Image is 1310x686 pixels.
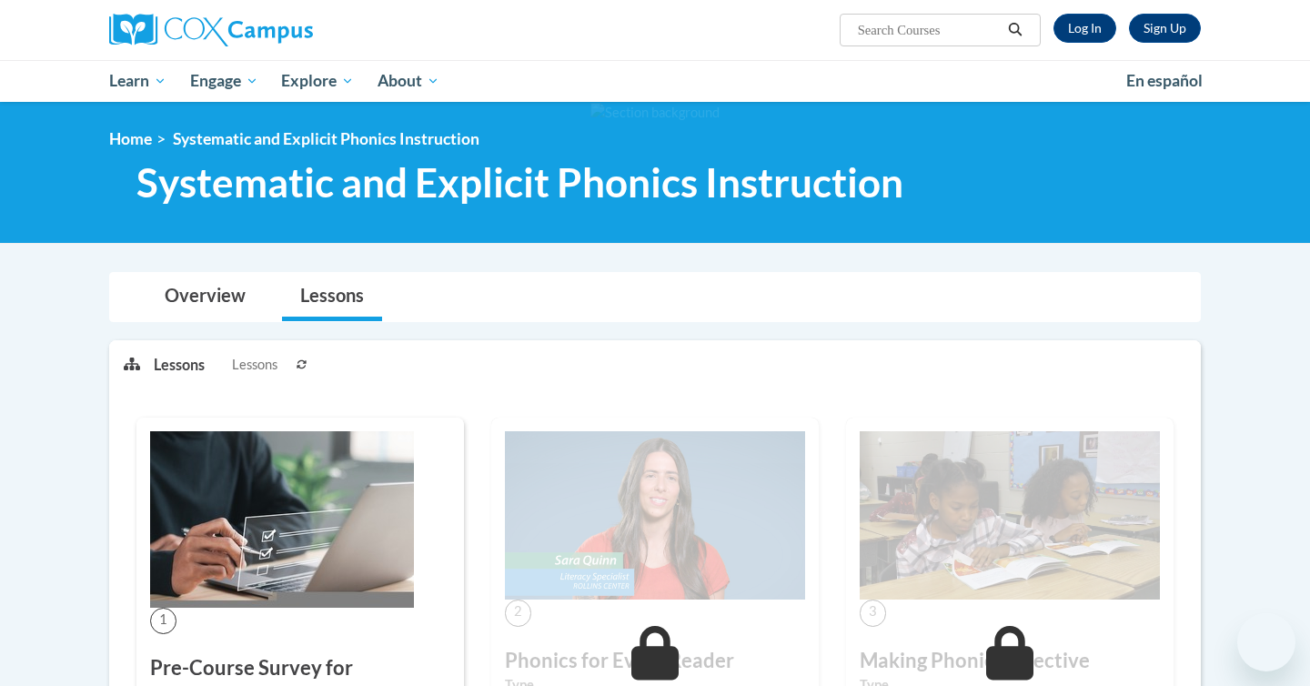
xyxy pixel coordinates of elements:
span: Systematic and Explicit Phonics Instruction [173,129,479,148]
span: Engage [190,70,258,92]
p: Lessons [154,355,205,375]
a: En español [1114,62,1214,100]
img: Course Image [860,431,1160,600]
img: Course Image [505,431,805,600]
a: Explore [269,60,366,102]
h3: Phonics for Every Reader [505,647,805,675]
input: Search Courses [856,19,1002,41]
span: About [378,70,439,92]
a: Learn [97,60,178,102]
a: Register [1129,14,1201,43]
span: 1 [150,608,176,634]
a: Lessons [282,273,382,321]
a: About [366,60,451,102]
a: Home [109,129,152,148]
a: Log In [1053,14,1116,43]
a: Overview [146,273,264,321]
iframe: Button to launch messaging window [1237,613,1295,671]
span: 2 [505,600,531,626]
a: Engage [178,60,270,102]
img: Course Image [150,431,414,608]
img: Section background [590,103,720,123]
span: Systematic and Explicit Phonics Instruction [136,158,903,207]
span: Learn [109,70,166,92]
span: 3 [860,600,886,626]
img: Cox Campus [109,14,313,46]
div: Main menu [82,60,1228,102]
a: Cox Campus [109,14,455,46]
span: En español [1126,71,1203,90]
button: Search [1002,19,1029,41]
span: Lessons [232,355,277,375]
span: Explore [281,70,354,92]
h3: Making Phonics Effective [860,647,1160,675]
